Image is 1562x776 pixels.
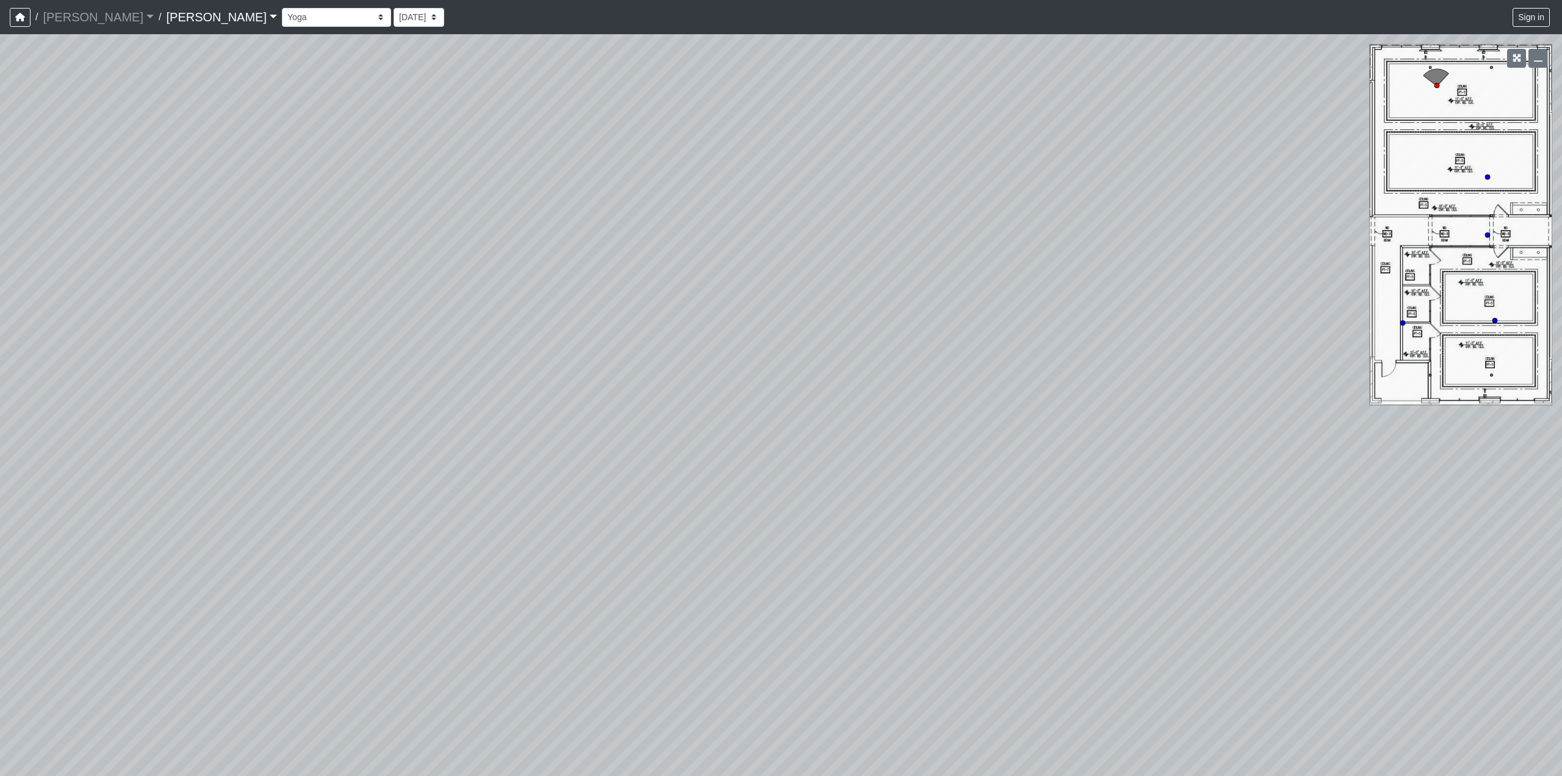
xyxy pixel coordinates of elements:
[1513,8,1550,27] button: Sign in
[9,752,81,776] iframe: Ybug feedback widget
[154,5,166,29] span: /
[166,5,277,29] a: [PERSON_NAME]
[43,5,154,29] a: [PERSON_NAME]
[31,5,43,29] span: /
